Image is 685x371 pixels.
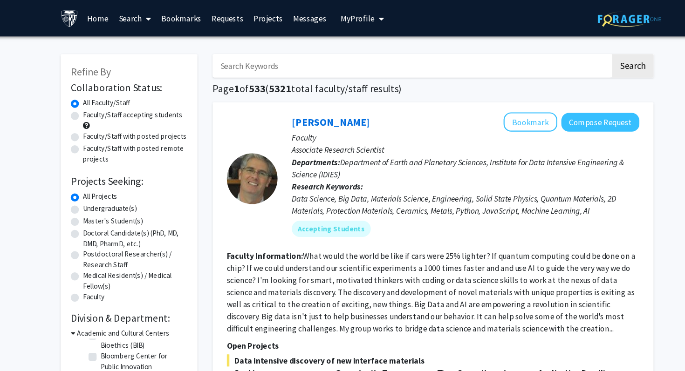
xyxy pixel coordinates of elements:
[90,209,186,229] label: Doctoral Candidate(s) (PhD, MD, DMD, PharmD, etc.)
[282,144,327,154] b: Departments:
[90,101,182,111] label: Faculty/Staff accepting students
[79,75,186,86] h2: Collaboration Status:
[119,0,158,33] a: Search
[210,76,615,87] h1: Page of ( total faculty/staff results)
[90,187,140,197] label: Undergraduate(s)
[328,12,359,21] span: My Profile
[279,0,319,33] a: Messages
[477,103,527,121] button: Add David Elbert to Bookmarks
[282,121,602,132] p: Faculty
[416,337,495,348] p: Time Commitment:
[282,177,602,199] div: Data Science, Big Data, Materials Science, Engineering, Solid State Physics, Quantum Materials, 2...
[323,337,402,348] p: Opportunity Type:
[261,75,282,87] span: 5321
[223,230,598,307] fg-read-more: What would the world be like if cars were 25% lighter? If quantum computing could be done on a ch...
[502,337,595,359] div: Not Provided
[90,132,186,151] label: Faculty/Staff with posted remote projects
[79,287,186,298] h2: Division & Department:
[282,106,354,118] a: [PERSON_NAME]
[7,329,40,364] iframe: Chat
[409,337,502,359] div: 5 - 10 hours/week
[509,337,588,348] p: Application Deadline:
[90,121,186,130] label: Faculty/Staff with posted projects
[282,167,348,176] b: Research Keywords:
[85,302,170,311] h3: Academic and Cultural Centers
[210,50,575,71] input: Search Keywords
[90,198,145,208] label: Master's Student(s)
[158,0,204,33] a: Bookmarks
[282,132,602,143] p: Associate Research Scientist
[90,268,110,278] label: Faculty
[223,230,293,240] b: Faculty Information:
[70,9,86,25] img: Johns Hopkins University Logo
[282,144,588,165] span: Department of Earth and Planetary Sciences, Institute for Data Intensive Engineering & Science (I...
[79,60,116,72] span: Refine By
[243,75,258,87] span: 533
[90,0,119,33] a: Home
[79,161,186,172] h2: Projects Seeking:
[204,0,243,33] a: Requests
[577,50,615,71] button: Search
[107,303,184,323] label: Berman Institute of Bioethics (BIB)
[107,342,184,362] label: Center for Talented Youth (CTY)
[282,203,355,218] mat-chip: Accepting Students
[90,229,186,249] label: Postdoctoral Researcher(s) / Research Staff
[90,249,186,268] label: Medical Resident(s) / Medical Fellow(s)
[530,104,602,121] button: Compose Request to David Elbert
[223,326,602,337] span: Data intensive discovery of new interface materials
[90,90,134,100] label: All Faculty/Staff
[223,312,602,324] p: Open Projects
[564,10,622,25] img: ForagerOne Logo
[107,323,184,342] label: Bloomberg Center for Public Innovation
[229,75,234,87] span: 1
[90,176,122,186] label: All Projects
[230,348,309,359] div: Not Provided
[243,0,279,33] a: Projects
[316,337,409,359] div: Paid
[230,337,309,348] p: Seeking:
